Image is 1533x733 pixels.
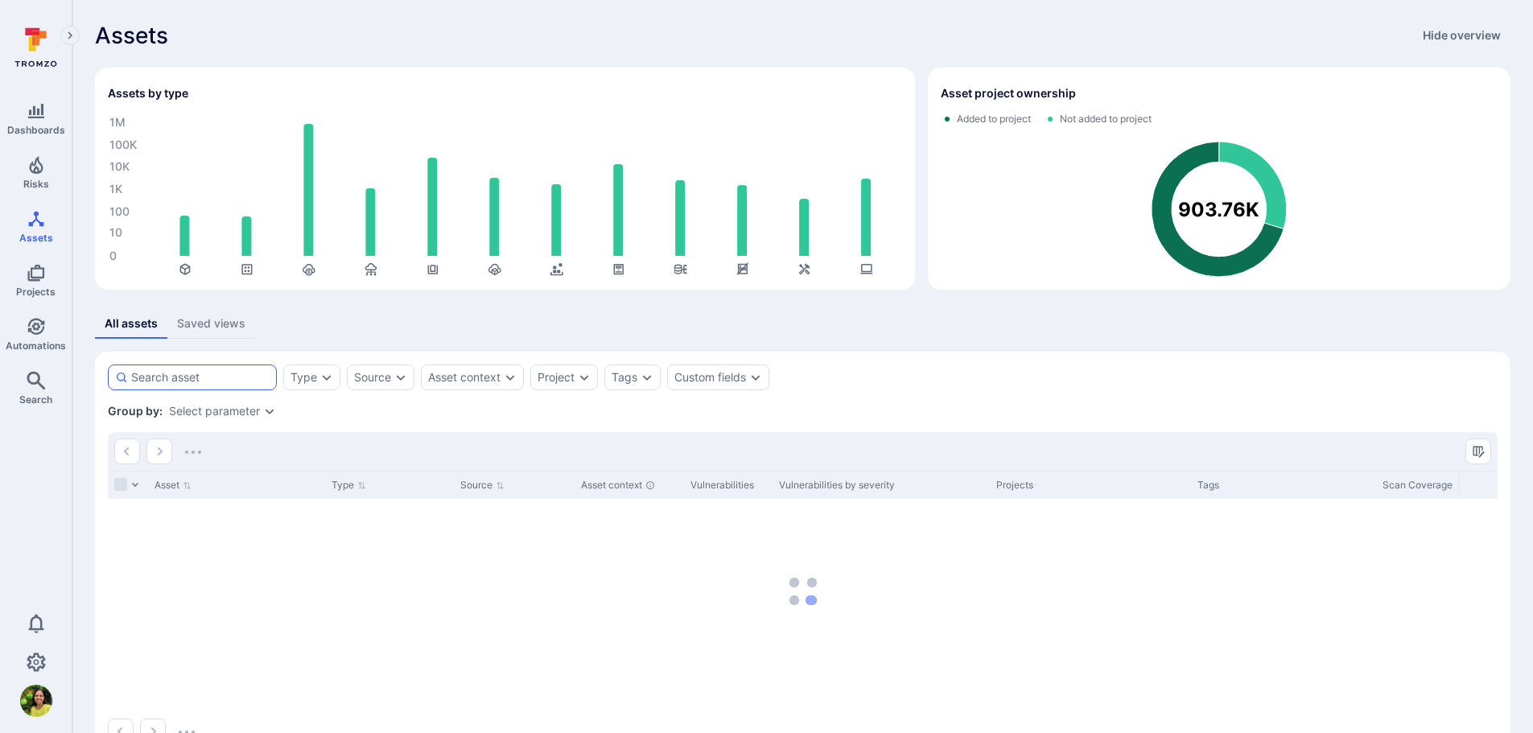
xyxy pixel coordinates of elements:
div: Saved views [177,315,245,331]
div: grouping parameters [169,405,276,418]
span: Projects [16,286,56,298]
div: assets tabs [95,309,1510,339]
h2: Asset project ownership [941,85,1076,101]
div: Projects [996,478,1185,492]
div: Assets overview [82,55,1510,290]
div: All assets [105,315,158,331]
img: ALm5wu2BjeO2WWyjViG-tix_7nG5hBAH0PhfaePoDigw=s96-c [20,685,52,717]
button: Sort by Asset [155,479,192,492]
span: Added to project [957,113,1031,126]
button: Go to the next page [146,439,172,464]
div: Bhavana Paturi [20,685,52,717]
text: 10K [109,160,130,174]
img: Loading... [185,451,201,454]
button: Custom fields [674,371,746,384]
button: Sort by Type [332,479,366,492]
button: Project [538,371,575,384]
span: Select all rows [114,478,127,491]
button: Tags [612,371,637,384]
button: Expand dropdown [749,371,762,384]
button: Manage columns [1465,439,1491,464]
button: Asset context [428,371,501,384]
span: Search [19,393,52,406]
button: Expand navigation menu [60,26,80,45]
text: 10 [109,226,122,240]
span: Dashboards [7,124,65,136]
text: 100 [109,205,130,219]
button: Expand dropdown [504,371,517,384]
button: Expand dropdown [394,371,407,384]
input: Search asset [131,369,270,385]
span: Assets [95,23,168,48]
button: Hide overview [1413,23,1510,48]
text: 0 [109,249,117,263]
div: Automatically discovered context associated with the asset [645,480,655,490]
i: Expand navigation menu [64,29,76,43]
span: Risks [23,178,49,190]
button: Type [291,371,317,384]
span: Not added to project [1060,113,1152,126]
div: Scan Coverage [1383,478,1490,492]
button: Expand dropdown [578,371,591,384]
button: Expand dropdown [263,405,276,418]
button: Expand dropdown [320,371,333,384]
span: Automations [6,340,66,352]
text: 1K [109,183,122,196]
text: 1M [109,116,126,130]
button: Go to the previous page [114,439,140,464]
text: 903.76K [1179,198,1260,221]
span: Group by: [108,403,163,419]
div: Tags [1197,478,1370,492]
button: Source [354,371,391,384]
button: Sort by Source [460,479,505,492]
div: Vulnerabilities [690,478,766,492]
button: Expand dropdown [641,371,653,384]
div: Vulnerabilities by severity [779,478,983,492]
span: Assets [19,232,53,244]
text: 100K [109,138,137,152]
button: Select parameter [169,405,260,418]
h2: Assets by type [108,85,188,101]
div: Asset context [581,478,678,492]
